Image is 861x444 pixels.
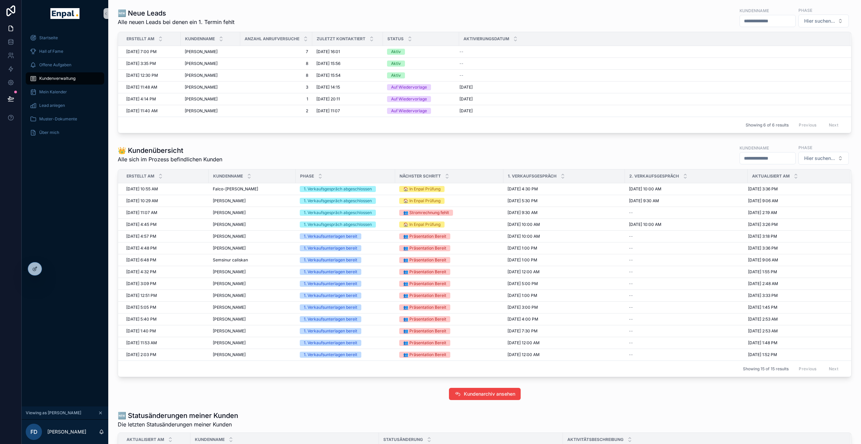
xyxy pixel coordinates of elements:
[26,86,104,98] a: Mein Kalender
[304,257,357,263] div: 1. Verkaufsunterlagen bereit
[403,245,446,251] div: 👥 Präsentation Bereit
[316,73,341,78] span: [DATE] 15:54
[213,186,292,192] a: Falco-[PERSON_NAME]
[316,96,379,102] a: [DATE] 20:11
[403,186,440,192] div: 🏠 In Enpal Prüfung
[399,233,499,239] a: 👥 Präsentation Bereit
[748,317,778,322] span: [DATE] 2:53 AM
[629,186,661,192] span: [DATE] 10:00 AM
[126,108,158,114] span: [DATE] 11:40 AM
[459,96,473,102] span: [DATE]
[39,116,77,122] span: Muster-Dokumente
[300,293,391,299] a: 1. Verkaufsunterlagen bereit
[185,61,218,66] span: [PERSON_NAME]
[459,61,463,66] span: --
[629,317,744,322] a: --
[126,61,156,66] span: [DATE] 3:35 PM
[748,269,777,275] span: [DATE] 1:55 PM
[403,328,446,334] div: 👥 Präsentation Bereit
[748,246,778,251] span: [DATE] 3:36 PM
[403,293,446,299] div: 👥 Präsentation Bereit
[748,317,842,322] a: [DATE] 2:53 AM
[126,198,158,204] span: [DATE] 10:29 AM
[300,281,391,287] a: 1. Verkaufsunterlagen bereit
[126,269,156,275] span: [DATE] 4:32 PM
[213,246,292,251] a: [PERSON_NAME]
[126,222,205,227] a: [DATE] 4:45 PM
[39,76,75,81] span: Kundenverwaltung
[399,221,499,228] a: 🏠 In Enpal Prüfung
[26,113,104,125] a: Muster-Dokumente
[629,257,633,263] span: --
[316,108,379,114] a: [DATE] 11:07
[126,352,156,357] span: [DATE] 2:03 PM
[399,269,499,275] a: 👥 Präsentation Bereit
[748,281,842,286] a: [DATE] 2:48 AM
[126,257,205,263] a: [DATE] 6:48 PM
[387,49,455,55] a: Aktiv
[748,234,842,239] a: [DATE] 3:18 PM
[316,49,379,54] a: [DATE] 16:01
[126,234,205,239] a: [DATE] 4:57 PM
[507,198,621,204] a: [DATE] 5:30 PM
[126,340,205,346] a: [DATE] 11:53 AM
[22,27,108,147] div: scrollable content
[185,96,236,102] a: [PERSON_NAME]
[304,269,357,275] div: 1. Verkaufsunterlagen bereit
[403,221,440,228] div: 🏠 In Enpal Prüfung
[748,186,778,192] span: [DATE] 3:36 PM
[507,222,540,227] span: [DATE] 10:00 AM
[39,103,65,108] span: Lead anlegen
[126,49,157,54] span: [DATE] 7:00 PM
[798,7,812,13] label: Phase
[126,222,157,227] span: [DATE] 4:45 PM
[126,328,156,334] span: [DATE] 1:40 PM
[185,85,218,90] span: [PERSON_NAME]
[304,293,357,299] div: 1. Verkaufsunterlagen bereit
[391,96,427,102] div: Auf Wiedervorlage
[213,293,292,298] a: [PERSON_NAME]
[304,328,357,334] div: 1. Verkaufsunterlagen bereit
[399,293,499,299] a: 👥 Präsentation Bereit
[507,317,621,322] a: [DATE] 4:00 PM
[629,305,633,310] span: --
[126,73,177,78] a: [DATE] 12:30 PM
[399,198,499,204] a: 🏠 In Enpal Prüfung
[507,257,537,263] span: [DATE] 1:00 PM
[629,198,659,204] span: [DATE] 9:30 AM
[629,222,744,227] a: [DATE] 10:00 AM
[403,304,446,310] div: 👥 Präsentation Bereit
[459,61,842,66] a: --
[213,281,292,286] a: [PERSON_NAME]
[507,328,538,334] span: [DATE] 7:30 PM
[403,257,446,263] div: 👥 Präsentation Bereit
[213,246,246,251] span: [PERSON_NAME]
[126,186,205,192] a: [DATE] 10:55 AM
[213,281,246,286] span: [PERSON_NAME]
[126,198,205,204] a: [DATE] 10:29 AM
[629,222,661,227] span: [DATE] 10:00 AM
[629,293,744,298] a: --
[507,257,621,263] a: [DATE] 1:00 PM
[507,340,540,346] span: [DATE] 12:00 AM
[300,198,391,204] a: 1. Verkaufsgespräch abgeschlossen
[507,246,621,251] a: [DATE] 1:00 PM
[387,61,455,67] a: Aktiv
[244,96,308,102] a: 1
[126,234,156,239] span: [DATE] 4:57 PM
[459,96,842,102] a: [DATE]
[300,233,391,239] a: 1. Verkaufsunterlagen bereit
[459,108,842,114] a: [DATE]
[244,49,308,54] a: 7
[300,221,391,228] a: 1. Verkaufsgespräch abgeschlossen
[629,305,744,310] a: --
[748,198,778,204] span: [DATE] 9:06 AM
[403,352,446,358] div: 👥 Präsentation Bereit
[748,305,842,310] a: [DATE] 1:45 PM
[387,108,455,114] a: Auf Wiedervorlage
[39,89,67,95] span: Mein Kalender
[300,257,391,263] a: 1. Verkaufsunterlagen bereit
[126,281,156,286] span: [DATE] 3:09 PM
[185,108,218,114] span: [PERSON_NAME]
